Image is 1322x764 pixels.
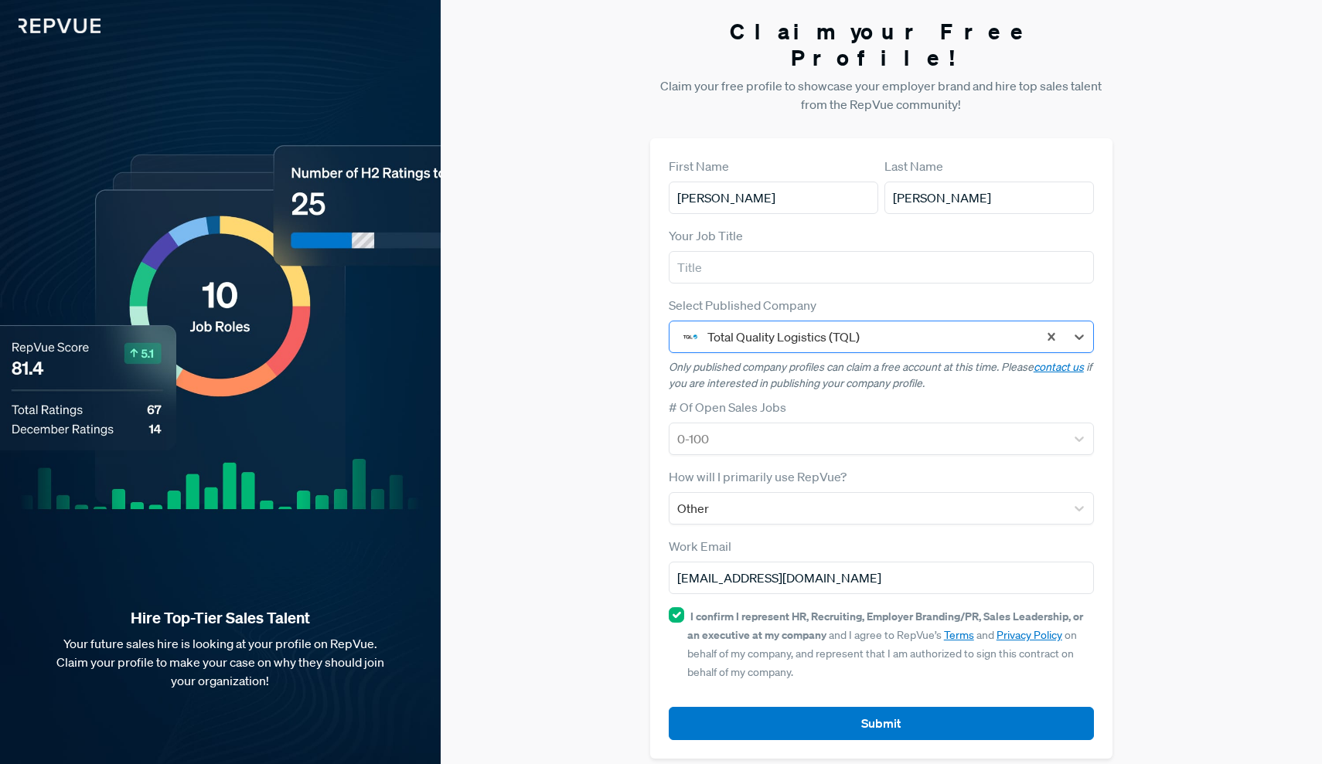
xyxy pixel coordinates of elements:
[1034,360,1084,374] a: contact us
[669,226,743,245] label: Your Job Title
[669,537,731,555] label: Work Email
[25,634,416,690] p: Your future sales hire is looking at your profile on RepVue. Claim your profile to make your case...
[681,328,700,346] img: Total Quality Logistics (TQL)
[25,608,416,628] strong: Hire Top-Tier Sales Talent
[669,467,847,486] label: How will I primarily use RepVue?
[669,251,1095,284] input: Title
[650,19,1113,70] h3: Claim your Free Profile!
[669,296,816,314] label: Select Published Company
[669,182,878,214] input: First Name
[687,610,1083,679] span: and I agree to RepVue’s and on behalf of my company, and represent that I am authorized to sign t...
[997,628,1062,642] a: Privacy Policy
[650,76,1113,114] p: Claim your free profile to showcase your employer brand and hire top sales talent from the RepVue...
[669,157,729,175] label: First Name
[687,609,1083,642] strong: I confirm I represent HR, Recruiting, Employer Branding/PR, Sales Leadership, or an executive at ...
[944,628,974,642] a: Terms
[669,707,1095,740] button: Submit
[669,359,1095,392] p: Only published company profiles can claim a free account at this time. Please if you are interest...
[884,157,943,175] label: Last Name
[669,562,1095,594] input: Email
[669,398,786,416] label: # Of Open Sales Jobs
[884,182,1094,214] input: Last Name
